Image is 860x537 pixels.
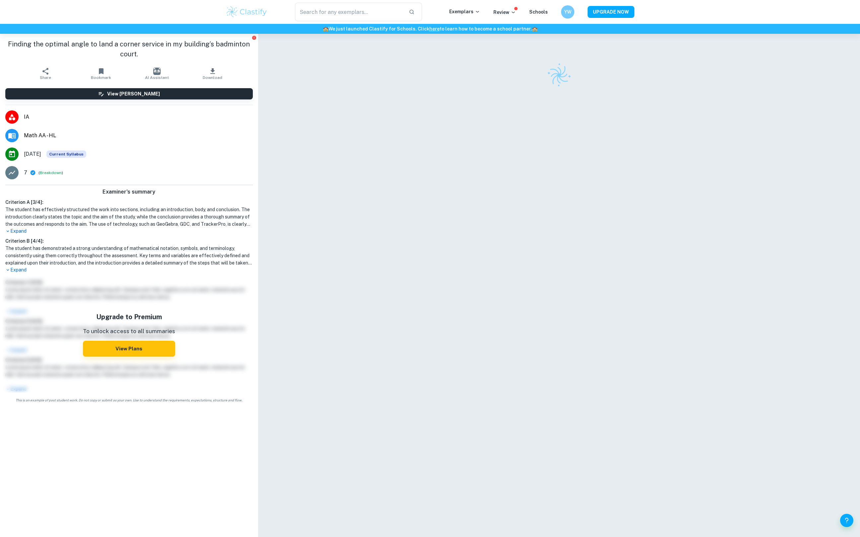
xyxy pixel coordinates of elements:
[83,312,175,322] h5: Upgrade to Premium
[564,8,572,16] h6: YW
[5,199,253,206] h6: Criterion A [ 3 / 4 ]:
[91,75,111,80] span: Bookmark
[542,59,575,92] img: Clastify logo
[449,8,480,15] p: Exemplars
[24,150,41,158] span: [DATE]
[46,150,86,158] div: This exemplar is based on the current syllabus. Feel free to refer to it for inspiration/ideas wh...
[145,75,169,80] span: AI Assistant
[24,113,253,121] span: IA
[5,237,253,245] h6: Criterion B [ 4 / 4 ]:
[203,75,222,80] span: Download
[38,170,63,176] span: ( )
[840,514,853,527] button: Help and Feedback
[46,150,86,158] span: Current Syllabus
[493,9,516,16] p: Review
[323,26,328,31] span: 🏫
[24,132,253,140] span: Math AA - HL
[5,267,253,273] p: Expand
[3,188,255,196] h6: Examiner's summary
[107,90,160,97] h6: View [PERSON_NAME]
[5,228,253,235] p: Expand
[24,169,27,177] p: 7
[5,206,253,228] h1: The student has effectively structured the work into sections, including an introduction, body, a...
[73,64,129,83] button: Bookmark
[5,88,253,99] button: View [PERSON_NAME]
[5,245,253,267] h1: The student has demonstrated a strong understanding of mathematical notation, symbols, and termin...
[252,35,257,40] button: Report issue
[1,25,859,32] h6: We just launched Clastify for Schools. Click to learn how to become a school partner.
[40,75,51,80] span: Share
[153,68,161,75] img: AI Assistant
[83,327,175,336] p: To unlock access to all summaries
[18,64,73,83] button: Share
[429,26,440,31] a: here
[532,26,537,31] span: 🏫
[40,170,62,176] button: Breakdown
[561,5,574,19] button: YW
[83,341,175,357] button: View Plans
[588,6,634,18] button: UPGRADE NOW
[295,3,403,21] input: Search for any exemplars...
[185,64,241,83] button: Download
[529,9,548,15] a: Schools
[5,39,253,59] h1: Finding the optimal angle to land a corner service in my building’s badminton court.
[3,398,255,403] span: This is an example of past student work. Do not copy or submit as your own. Use to understand the...
[129,64,185,83] button: AI Assistant
[226,5,268,19] img: Clastify logo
